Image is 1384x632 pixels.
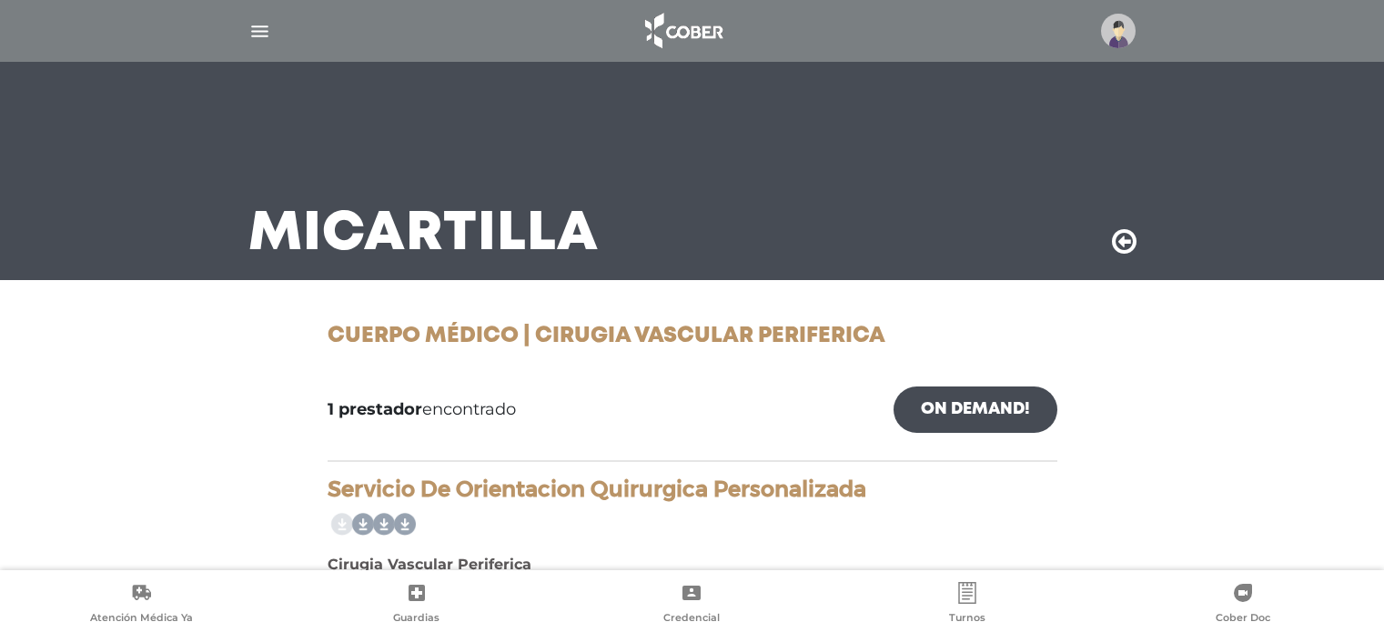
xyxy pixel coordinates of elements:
[1105,582,1380,628] a: Cober Doc
[894,386,1057,433] a: On Demand!
[4,582,279,628] a: Atención Médica Ya
[949,611,985,627] span: Turnos
[1216,611,1270,627] span: Cober Doc
[554,582,830,628] a: Credencial
[328,324,1057,350] h1: Cuerpo Médico | Cirugia Vascular Periferica
[328,556,531,573] b: Cirugia Vascular Periferica
[279,582,555,628] a: Guardias
[248,211,599,258] h3: Mi Cartilla
[830,582,1106,628] a: Turnos
[328,399,422,419] b: 1 prestador
[1101,14,1136,48] img: profile-placeholder.svg
[635,9,731,53] img: logo_cober_home-white.png
[663,611,720,627] span: Credencial
[328,477,1057,503] h4: Servicio De Orientacion Quirurgica Personalizada
[248,20,271,43] img: Cober_menu-lines-white.svg
[393,611,439,627] span: Guardias
[328,397,516,422] span: encontrado
[90,611,193,627] span: Atención Médica Ya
